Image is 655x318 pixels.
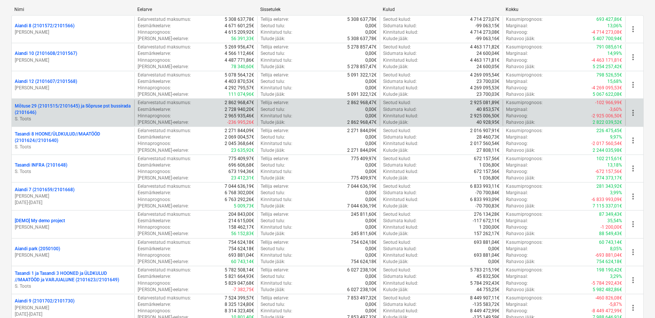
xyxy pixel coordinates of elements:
p: Rahavoog : [506,57,528,64]
p: 5 407 700,94€ [593,36,622,42]
p: Kinnitatud kulud : [383,168,418,175]
p: Tellija eelarve : [261,156,289,162]
p: Eelarvestatud maksumus : [138,16,191,23]
p: Kinnitatud kulud : [383,85,418,91]
p: Marginaal : [506,78,528,85]
p: Tulude jääk : [261,64,285,70]
p: Kinnitatud tulu : [261,168,292,175]
p: -236 995,26€ [227,119,254,126]
p: [PERSON_NAME] [15,57,131,64]
p: Rahavoo jääk : [506,36,535,42]
iframe: Chat Widget [617,282,655,318]
p: Eelarvestatud maksumus : [138,128,191,134]
p: Eesmärkeelarve : [138,190,171,196]
p: Hinnaprognoos : [138,85,171,91]
p: 6 833 993,11€ [470,183,500,190]
p: 2 017 560,54€ [470,140,500,147]
span: more_vert [629,53,638,62]
p: -6 833 993,09€ [591,196,622,203]
p: Kinnitatud tulu : [261,140,292,147]
p: 0,00€ [365,190,377,196]
p: 14,99% [607,50,622,57]
p: Hinnaprognoos : [138,57,171,64]
p: Seotud tulu : [261,162,285,168]
p: [PERSON_NAME]-eelarve : [138,203,189,209]
p: 4 463 171,82€ [470,44,500,50]
p: -4 714 273,08€ [591,29,622,36]
p: 23 635,92€ [231,147,254,154]
p: 2 069 004,57€ [225,134,254,140]
p: Tellija eelarve : [261,128,289,134]
p: Marginaal : [506,106,528,113]
p: 2 862 968,47€ [225,100,254,106]
p: Hinnaprognoos : [138,196,171,203]
p: [PERSON_NAME]-eelarve : [138,175,189,181]
div: Mõtuse 29 (2101515/2101645) ja Sõpruse pst bussirada (2101646)S. Toots [15,103,131,122]
p: 0,00€ [365,196,377,203]
div: Kulud [383,7,500,12]
p: 672 157,56€ [474,156,500,162]
p: Kulude jääk : [383,36,408,42]
p: 276 134,28€ [474,211,500,218]
p: 0,00€ [365,106,377,113]
p: 2 244 035,98€ [593,147,622,154]
p: 5 308 637,78€ [347,16,377,23]
p: 24 600,05€ [477,64,500,70]
p: Kinnitatud kulud : [383,140,418,147]
p: Kinnitatud tulu : [261,57,292,64]
p: 4 487 771,86€ [225,57,254,64]
p: Sidumata kulud : [383,162,417,168]
p: Seotud tulu : [261,106,285,113]
div: Sissetulek [260,7,377,12]
p: 13,06% [607,23,622,29]
p: Seotud kulud : [383,156,411,162]
p: Rahavoog : [506,29,528,36]
p: 5 278 857,47€ [347,64,377,70]
p: -102 966,99€ [595,100,622,106]
p: 23 412,31€ [231,175,254,181]
p: Sidumata kulud : [383,106,417,113]
p: Kasumiprognoos : [506,72,543,78]
p: Eelarvestatud maksumus : [138,72,191,78]
p: Kasumiprognoos : [506,211,543,218]
p: 78 340,60€ [231,64,254,70]
p: S. Toots [15,283,131,290]
p: 6 768 302,00€ [225,190,254,196]
p: Eesmärkeelarve : [138,162,171,168]
p: 2 965 935,46€ [225,113,254,119]
p: Sidumata kulud : [383,218,417,224]
p: 9,97% [610,134,622,140]
p: 775 409,97€ [228,156,254,162]
div: [DEMO] My demo project[PERSON_NAME] [15,218,131,231]
p: [PERSON_NAME]-eelarve : [138,64,189,70]
p: 4 269 095,54€ [470,72,500,78]
p: 23 700,03€ [477,91,500,98]
p: S. Toots [15,144,131,150]
p: -70 700,83€ [475,203,500,209]
p: [PERSON_NAME] [15,305,131,311]
p: 6 763 292,26€ [225,196,254,203]
p: Rahavoog : [506,113,528,119]
p: 13,18% [607,162,622,168]
p: 673 194,36€ [228,168,254,175]
p: Hinnaprognoos : [138,140,171,147]
p: 7 115 337,01€ [593,203,622,209]
p: Tulude jääk : [261,147,285,154]
span: more_vert [629,108,638,117]
p: Mõtuse 29 (2101515/2101645) ja Sõpruse pst bussirada (2101646) [15,103,131,116]
span: more_vert [629,192,638,201]
p: Eelarvestatud maksumus : [138,183,191,190]
p: [PERSON_NAME] [15,224,131,231]
p: 0,00€ [365,224,377,231]
p: 4 292 795,57€ [225,85,254,91]
p: [DATE] - [DATE] [15,200,131,206]
p: -4 269 095,53€ [591,85,622,91]
p: Sidumata kulud : [383,190,417,196]
p: Eesmärkeelarve : [138,23,171,29]
p: 775 409,97€ [351,156,377,162]
p: 56 152,83€ [231,231,254,237]
p: Seotud kulud : [383,72,411,78]
p: 775 409,97€ [351,175,377,181]
p: Seotud kulud : [383,44,411,50]
p: 56 391,33€ [231,36,254,42]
